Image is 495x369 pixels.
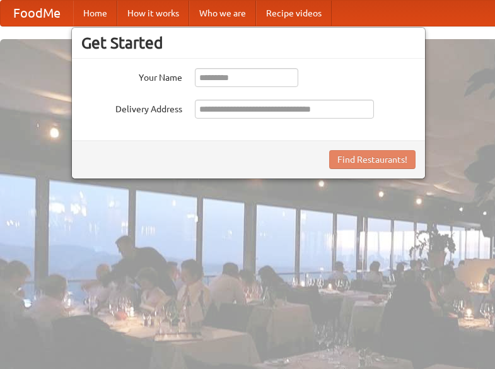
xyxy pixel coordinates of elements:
[189,1,256,26] a: Who we are
[117,1,189,26] a: How it works
[81,100,182,115] label: Delivery Address
[256,1,332,26] a: Recipe videos
[81,33,416,52] h3: Get Started
[329,150,416,169] button: Find Restaurants!
[81,68,182,84] label: Your Name
[1,1,73,26] a: FoodMe
[73,1,117,26] a: Home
